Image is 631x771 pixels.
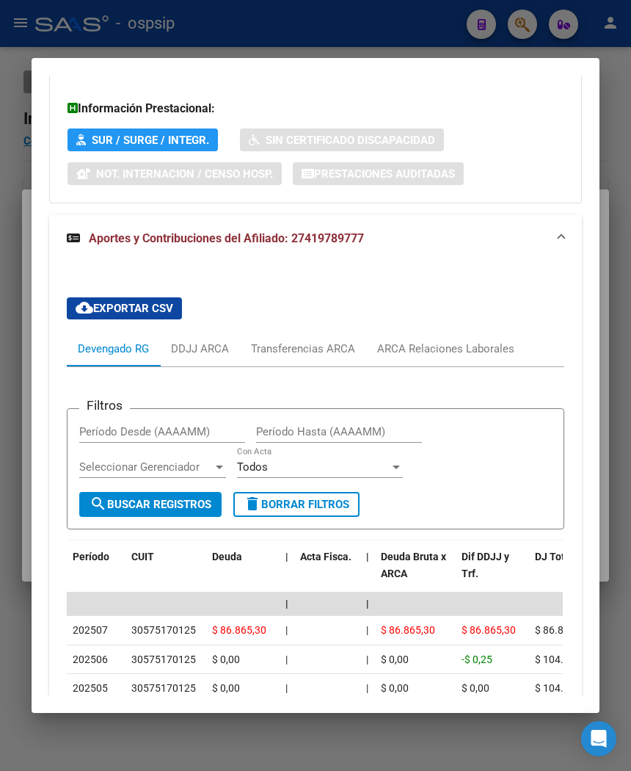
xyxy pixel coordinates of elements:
span: Borrar Filtros [244,498,349,511]
datatable-header-cell: | [280,541,294,606]
datatable-header-cell: Período [67,541,125,606]
div: 30575170125 [131,680,196,697]
span: Buscar Registros [90,498,211,511]
div: ARCA Relaciones Laborales [377,341,514,357]
span: Dif DDJJ y Trf. [462,551,509,579]
span: | [285,551,288,562]
span: | [366,551,369,562]
span: $ 104.897,60 [535,654,595,665]
datatable-header-cell: CUIT [125,541,206,606]
span: 202505 [73,682,108,694]
span: Deuda Bruta x ARCA [381,551,446,579]
span: Aportes y Contribuciones del Afiliado: 27419789777 [89,231,364,245]
span: | [366,598,369,609]
span: Deuda [212,551,242,562]
span: Período [73,551,109,562]
button: Prestaciones Auditadas [293,162,464,185]
span: 202507 [73,624,108,636]
span: $ 86.865,30 [535,624,589,636]
span: 202506 [73,654,108,665]
span: Todos [237,460,268,474]
button: Buscar Registros [79,492,222,517]
span: $ 0,00 [212,654,240,665]
div: Devengado RG [78,341,149,357]
span: $ 0,00 [381,682,409,694]
span: Exportar CSV [76,302,173,315]
datatable-header-cell: Acta Fisca. [294,541,360,606]
div: 30575170125 [131,622,196,639]
span: $ 0,00 [462,682,489,694]
mat-expansion-panel-header: Aportes y Contribuciones del Afiliado: 27419789777 [49,215,582,262]
span: | [366,682,368,694]
span: Not. Internacion / Censo Hosp. [96,167,273,181]
h3: Información Prestacional: [68,100,563,117]
span: $ 86.865,30 [381,624,435,636]
span: | [366,624,368,636]
span: | [285,598,288,609]
span: $ 86.865,30 [212,624,266,636]
datatable-header-cell: Dif DDJJ y Trf. [456,541,529,606]
datatable-header-cell: Deuda Bruta x ARCA [375,541,456,606]
span: | [285,624,288,636]
span: CUIT [131,551,154,562]
span: | [285,654,288,665]
h3: Filtros [79,397,130,413]
span: Acta Fisca. [300,551,351,562]
div: Transferencias ARCA [251,341,355,357]
mat-icon: delete [244,495,261,513]
span: Seleccionar Gerenciador [79,460,213,474]
span: $ 0,00 [212,682,240,694]
span: Sin Certificado Discapacidad [266,134,435,147]
span: DJ Total [535,551,574,562]
button: SUR / SURGE / INTEGR. [68,128,218,151]
span: SUR / SURGE / INTEGR. [92,134,209,147]
span: $ 0,00 [381,654,409,665]
datatable-header-cell: Deuda [206,541,280,606]
mat-icon: cloud_download [76,299,93,316]
div: DDJJ ARCA [171,341,229,357]
datatable-header-cell: DJ Total [529,541,602,606]
span: $ 86.865,30 [462,624,516,636]
button: Not. Internacion / Censo Hosp. [68,162,282,185]
mat-icon: search [90,495,107,513]
span: $ 104.035,62 [535,682,595,694]
span: Prestaciones Auditadas [314,167,455,181]
span: | [366,654,368,665]
div: Open Intercom Messenger [581,721,616,756]
div: 30575170125 [131,651,196,668]
button: Sin Certificado Discapacidad [240,128,444,151]
button: Exportar CSV [67,297,182,319]
datatable-header-cell: | [360,541,375,606]
button: Borrar Filtros [233,492,360,517]
span: | [285,682,288,694]
span: -$ 0,25 [462,654,492,665]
